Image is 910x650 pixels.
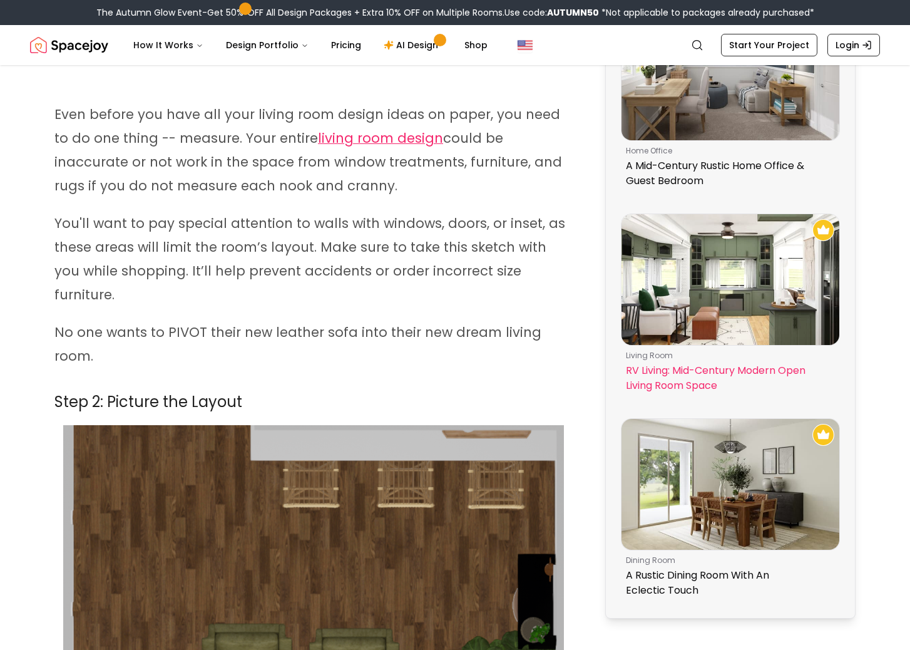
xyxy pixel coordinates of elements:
[827,34,880,56] a: Login
[54,214,565,304] span: You'll want to pay special attention to walls with windows, doors, or inset, as these areas will ...
[812,424,834,446] img: Recommended Spacejoy Design - A Rustic Dining Room With An Eclectic Touch
[30,33,108,58] a: Spacejoy
[626,146,830,156] p: home office
[504,6,599,19] span: Use code:
[96,6,814,19] div: The Autumn Glow Event-Get 50% OFF All Design Packages + Extra 10% OFF on Multiple Rooms.
[30,25,880,65] nav: Global
[621,418,840,603] a: A Rustic Dining Room With An Eclectic TouchRecommended Spacejoy Design - A Rustic Dining Room Wit...
[626,568,830,598] p: A Rustic Dining Room With An Eclectic Touch
[54,391,242,412] span: Step 2: Picture the Layout
[123,33,498,58] nav: Main
[621,419,839,550] img: A Rustic Dining Room With An Eclectic Touch
[30,33,108,58] img: Spacejoy Logo
[626,158,830,188] p: A Mid-Century Rustic Home Office & Guest Bedroom
[621,9,839,140] img: A Mid-Century Rustic Home Office & Guest Bedroom
[318,129,443,147] span: living room design
[54,105,560,147] span: Even before you have all your living room design ideas on paper, you need to do one thing -- meas...
[621,214,839,345] img: RV Living: Mid-Century Modern Open Living Room Space
[454,33,498,58] a: Shop
[374,33,452,58] a: AI Design
[721,34,817,56] a: Start Your Project
[318,132,443,147] a: living room design
[626,363,830,393] p: RV Living: Mid-Century Modern Open Living Room Space
[518,38,533,53] img: United States
[626,555,830,565] p: dining room
[812,219,834,241] img: Recommended Spacejoy Design - RV Living: Mid-Century Modern Open Living Room Space
[621,9,840,193] a: A Mid-Century Rustic Home Office & Guest BedroomRecommended Spacejoy Design - A Mid-Century Rusti...
[547,6,599,19] b: AUTUMN50
[123,33,213,58] button: How It Works
[54,323,541,365] span: No one wants to PIVOT their new leather sofa into their new dream living room.
[321,33,371,58] a: Pricing
[599,6,814,19] span: *Not applicable to packages already purchased*
[621,214,840,398] a: RV Living: Mid-Century Modern Open Living Room SpaceRecommended Spacejoy Design - RV Living: Mid-...
[626,351,830,361] p: living room
[216,33,319,58] button: Design Portfolio
[54,129,562,195] span: could be inaccurate or not work in the space from window treatments, furniture, and rugs if you d...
